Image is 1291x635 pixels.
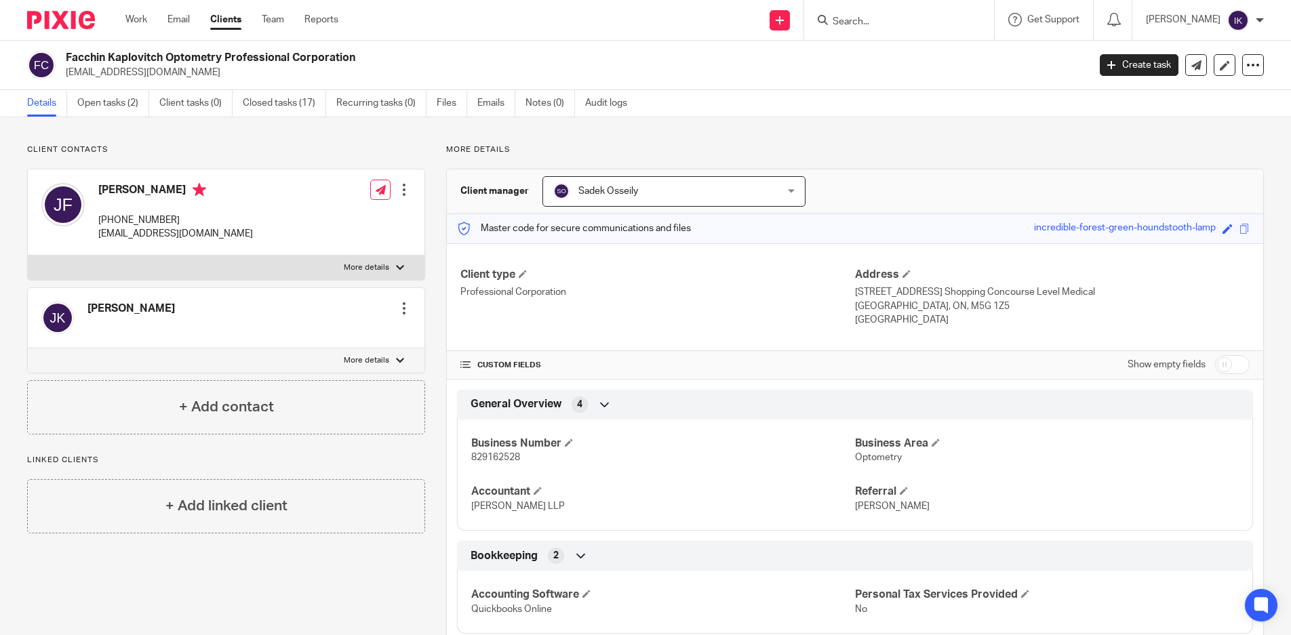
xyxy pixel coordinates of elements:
h4: [PERSON_NAME] [87,302,175,316]
h4: Address [855,268,1250,282]
a: Client tasks (0) [159,90,233,117]
span: [PERSON_NAME] [855,501,930,511]
p: Professional Corporation [460,285,855,299]
p: [EMAIL_ADDRESS][DOMAIN_NAME] [98,227,253,241]
p: More details [344,355,389,366]
a: Files [437,90,467,117]
a: Team [262,13,284,26]
a: Reports [304,13,338,26]
p: [EMAIL_ADDRESS][DOMAIN_NAME] [66,66,1079,79]
p: [STREET_ADDRESS] Shopping Concourse Level Medical [855,285,1250,299]
h4: Personal Tax Services Provided [855,588,1239,602]
p: [PERSON_NAME] [1146,13,1220,26]
p: [GEOGRAPHIC_DATA], ON, M5G 1Z5 [855,300,1250,313]
img: svg%3E [41,302,74,334]
h2: Facchin Kaplovitch Optometry Professional Corporation [66,51,877,65]
h4: [PERSON_NAME] [98,183,253,200]
img: svg%3E [41,183,85,226]
span: Bookkeeping [471,549,538,563]
p: Client contacts [27,144,425,155]
span: [PERSON_NAME] LLP [471,501,565,511]
label: Show empty fields [1128,358,1206,371]
a: Closed tasks (17) [243,90,326,117]
span: 829162528 [471,453,520,462]
a: Emails [477,90,515,117]
span: General Overview [471,397,561,411]
a: Notes (0) [525,90,575,117]
input: Search [831,16,953,28]
a: Work [125,13,147,26]
p: More details [446,144,1264,155]
span: Get Support [1027,15,1079,24]
h4: Accountant [471,485,855,499]
a: Open tasks (2) [77,90,149,117]
h4: + Add linked client [165,495,287,516]
h4: Referral [855,485,1239,499]
a: Recurring tasks (0) [336,90,426,117]
p: [GEOGRAPHIC_DATA] [855,313,1250,327]
h4: CUSTOM FIELDS [460,360,855,371]
img: Pixie [27,11,95,29]
p: [PHONE_NUMBER] [98,213,253,227]
a: Audit logs [585,90,637,117]
h4: Business Number [471,436,855,451]
span: 2 [553,549,559,562]
span: 4 [577,398,582,411]
i: Primary [193,183,206,197]
span: Optometry [855,453,902,462]
h4: + Add contact [179,396,274,417]
a: Email [167,13,190,26]
div: incredible-forest-green-houndstooth-lamp [1034,221,1216,237]
p: Master code for secure communications and files [457,222,691,235]
h3: Client manager [460,184,529,198]
h4: Client type [460,268,855,282]
img: svg%3E [553,183,570,199]
span: Sadek Osseily [578,186,638,196]
span: Quickbooks Online [471,605,552,614]
p: More details [344,262,389,273]
h4: Business Area [855,436,1239,451]
a: Clients [210,13,241,26]
a: Create task [1100,54,1178,76]
h4: Accounting Software [471,588,855,602]
p: Linked clients [27,455,425,466]
span: No [855,605,867,614]
a: Details [27,90,67,117]
img: svg%3E [27,51,56,79]
img: svg%3E [1227,9,1249,31]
